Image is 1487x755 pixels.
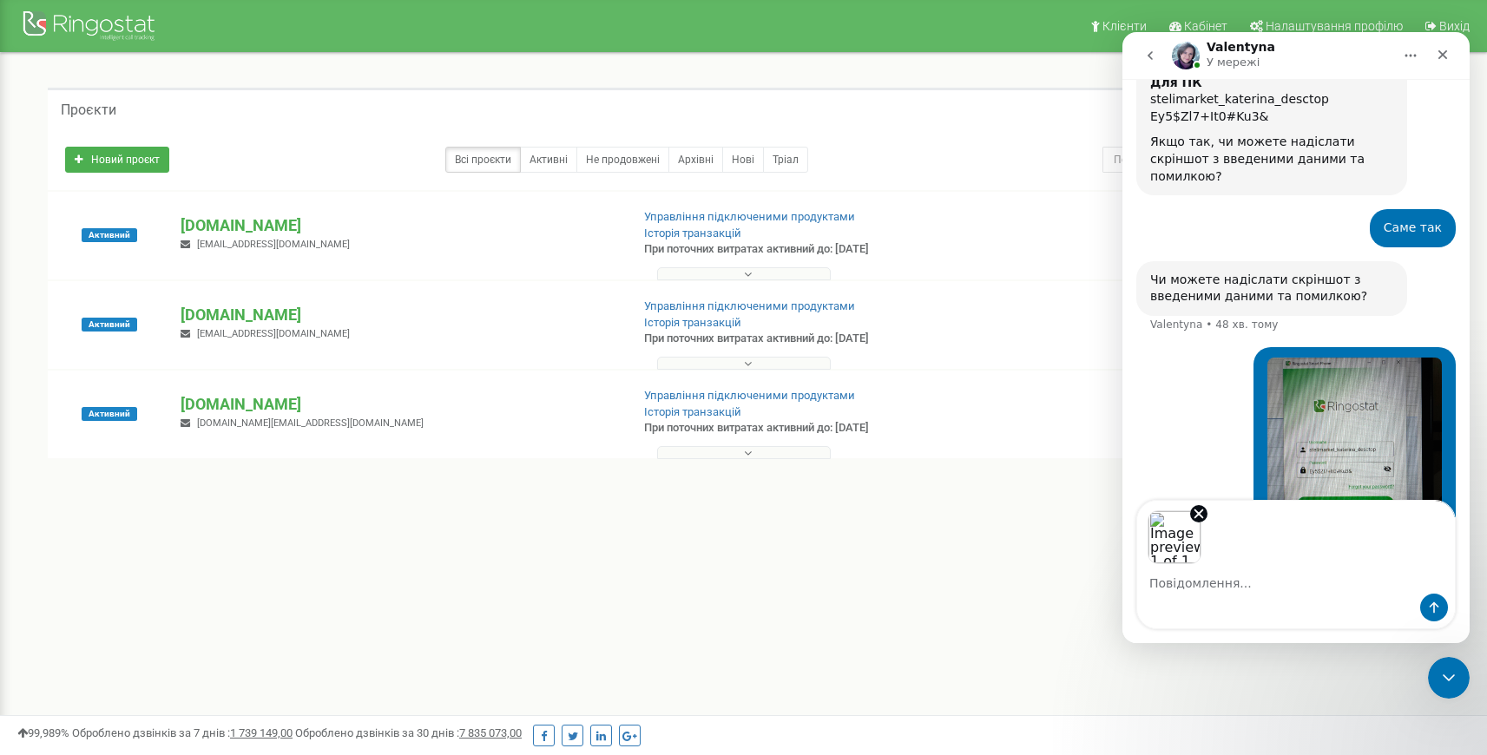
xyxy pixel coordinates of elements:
[445,147,521,173] a: Всі проєкти
[197,417,424,429] span: [DOMAIN_NAME][EMAIL_ADDRESS][DOMAIN_NAME]
[25,478,79,532] img: Image preview 1 of 1
[14,315,333,589] div: Костянтин каже…
[763,147,808,173] a: Тріал
[82,228,137,242] span: Активний
[14,229,285,284] div: Чи можете надіслати скріншот з введеними даними та помилкою?Valentyna • 48 хв. тому
[82,318,137,332] span: Активний
[644,420,964,437] p: При поточних витратах активний до: [DATE]
[181,393,615,416] p: [DOMAIN_NAME]
[197,239,350,250] span: [EMAIL_ADDRESS][DOMAIN_NAME]
[230,726,293,739] u: 1 739 149,00
[1428,657,1470,699] iframe: Intercom live chat
[1122,32,1470,643] iframe: Intercom live chat
[14,177,333,229] div: Костянтин каже…
[15,469,332,532] div: Image previews
[1266,19,1403,33] span: Налаштування профілю
[22,7,161,48] img: Ringostat Logo
[644,405,741,418] a: Історія транзакцій
[722,147,764,173] a: Нові
[28,102,271,153] div: Якщо так, чи можете надіслати скріншот з введеними даними та помилкою?
[459,726,522,739] u: 7 835 073,00
[17,726,69,739] span: 99,989%
[644,299,855,312] a: Управління підключеними продуктами
[668,147,723,173] a: Архівні
[298,561,326,589] button: Надіслати повідомлення…
[28,43,80,57] b: Для ПК
[295,726,522,739] span: Оброблено дзвінків за 30 днів :
[28,240,271,273] div: Чи можете надіслати скріншот з введеними даними та помилкою?
[65,147,169,173] a: Новий проєкт
[1102,147,1344,173] input: Пошук
[72,726,293,739] span: Оброблено дзвінків за 7 днів :
[1184,19,1227,33] span: Кабінет
[644,210,855,223] a: Управління підключеними продуктами
[520,147,577,173] a: Активні
[28,287,155,298] div: Valentyna • 48 хв. тому
[28,59,271,76] div: stelimarket_katerina_desctop
[181,214,615,237] p: [DOMAIN_NAME]
[197,328,350,339] span: [EMAIL_ADDRESS][DOMAIN_NAME]
[247,177,333,215] div: Саме так
[28,76,271,94] div: Ey5$Zl7+It0#Ku3&
[181,304,615,326] p: [DOMAIN_NAME]
[576,147,669,173] a: Не продовжені
[644,389,855,402] a: Управління підключеними продуктами
[1439,19,1470,33] span: Вихід
[15,532,332,561] textarea: Повідомлення...
[644,316,741,329] a: Історія транзакцій
[261,187,319,205] div: Саме так
[68,473,85,490] button: Remove image 1
[61,102,116,118] h5: Проєкти
[82,407,137,421] span: Активний
[14,229,333,315] div: Valentyna каже…
[644,331,964,347] p: При поточних витратах активний до: [DATE]
[1102,19,1147,33] span: Клієнти
[644,226,741,240] a: Історія транзакцій
[644,241,964,258] p: При поточних витратах активний до: [DATE]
